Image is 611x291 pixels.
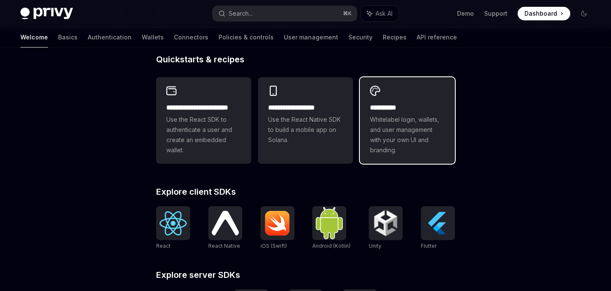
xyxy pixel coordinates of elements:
span: Dashboard [524,9,557,18]
button: Ask AI [361,6,398,21]
a: API reference [417,27,457,48]
a: iOS (Swift)iOS (Swift) [261,206,294,250]
a: User management [284,27,338,48]
img: React [160,211,187,235]
a: Authentication [88,27,132,48]
span: Explore client SDKs [156,187,236,196]
a: FlutterFlutter [421,206,455,250]
a: **** *****Whitelabel login, wallets, and user management with your own UI and branding. [360,77,455,164]
a: Connectors [174,27,208,48]
button: Toggle dark mode [577,7,591,20]
a: Basics [58,27,78,48]
img: Flutter [424,210,451,237]
a: UnityUnity [369,206,403,250]
span: Explore server SDKs [156,271,240,279]
span: Android (Kotlin) [312,243,350,249]
img: React Native [212,211,239,235]
span: ⌘ K [343,10,352,17]
span: Quickstarts & recipes [156,55,244,64]
button: Search...⌘K [213,6,356,21]
span: Unity [369,243,381,249]
span: Use the React Native SDK to build a mobile app on Solana. [268,115,343,145]
span: Whitelabel login, wallets, and user management with your own UI and branding. [370,115,445,155]
a: React NativeReact Native [208,206,242,250]
a: Android (Kotlin)Android (Kotlin) [312,206,350,250]
img: iOS (Swift) [264,210,291,236]
span: React Native [208,243,240,249]
img: Android (Kotlin) [316,207,343,239]
a: **** **** **** ***Use the React Native SDK to build a mobile app on Solana. [258,77,353,164]
a: Dashboard [518,7,570,20]
img: Unity [372,210,399,237]
span: Use the React SDK to authenticate a user and create an embedded wallet. [166,115,241,155]
a: Recipes [383,27,406,48]
img: dark logo [20,8,73,20]
a: Policies & controls [219,27,274,48]
span: iOS (Swift) [261,243,287,249]
div: Search... [229,8,252,19]
a: Demo [457,9,474,18]
a: Support [484,9,507,18]
a: Wallets [142,27,164,48]
a: ReactReact [156,206,190,250]
span: React [156,243,171,249]
a: Welcome [20,27,48,48]
span: Ask AI [376,9,392,18]
span: Flutter [421,243,437,249]
a: Security [348,27,373,48]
